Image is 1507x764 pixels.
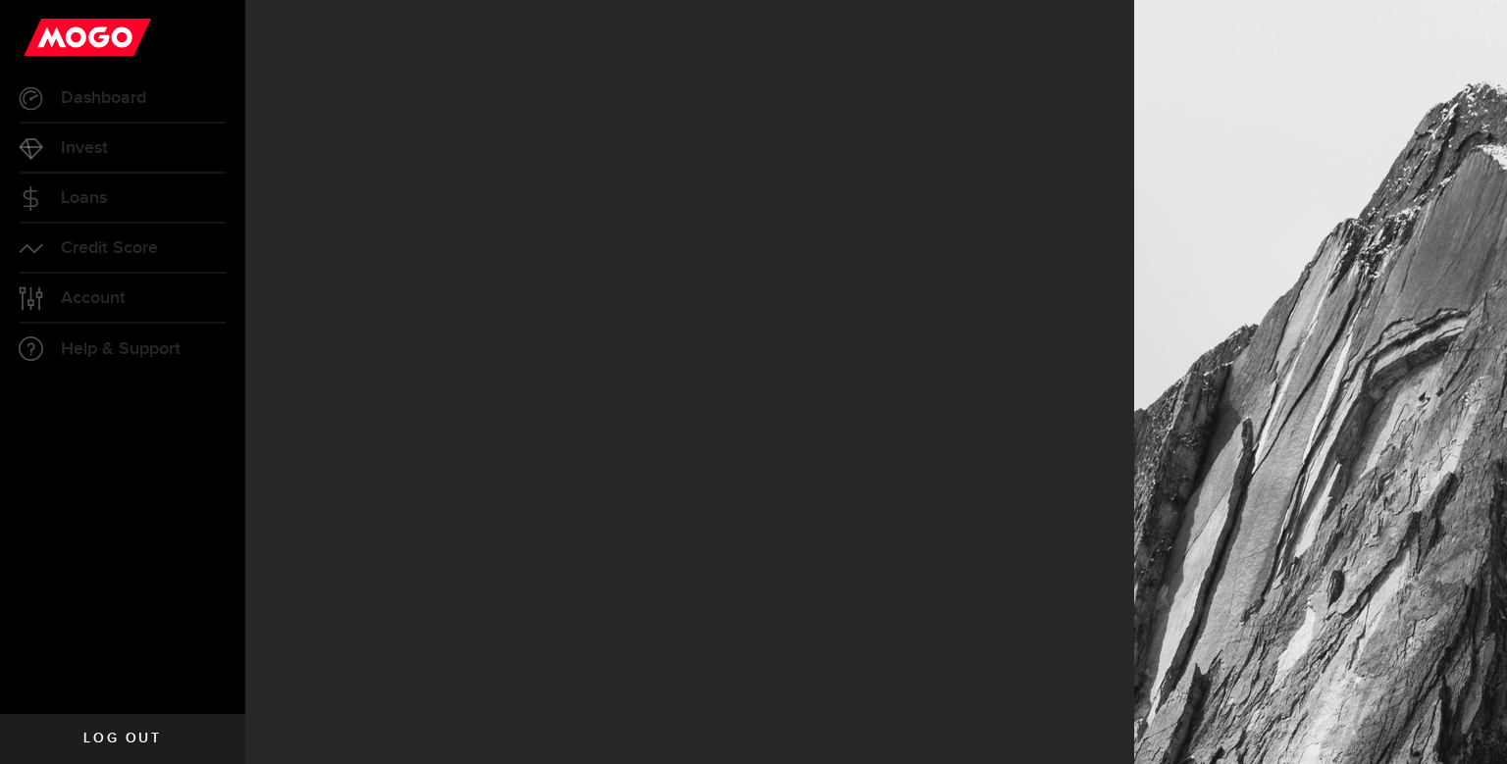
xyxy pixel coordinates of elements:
[61,89,146,107] span: Dashboard
[61,139,108,157] span: Invest
[61,239,158,257] span: Credit Score
[83,732,161,745] span: Log out
[61,289,126,307] span: Account
[61,340,181,358] span: Help & Support
[61,189,107,207] span: Loans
